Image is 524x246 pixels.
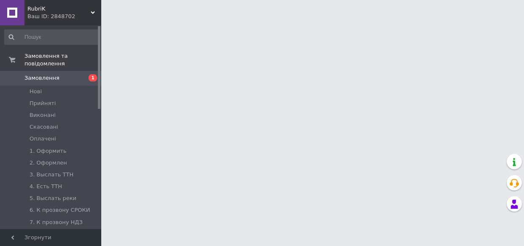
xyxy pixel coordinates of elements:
[30,159,67,167] span: 2. Оформлен
[27,13,101,20] div: Ваш ID: 2848702
[30,111,56,119] span: Виконані
[30,147,67,155] span: 1. Оформить
[24,52,101,68] span: Замовлення та повідомлення
[30,123,58,131] span: Скасовані
[30,100,56,107] span: Прийняті
[30,183,62,190] span: 4. Есть ТТН
[30,171,73,178] span: 3. Выслать ТТН
[24,74,59,82] span: Замовлення
[30,135,56,143] span: Оплачені
[27,5,91,13] span: RubriK
[4,30,99,45] input: Пошук
[30,88,42,95] span: Нові
[89,74,97,81] span: 1
[30,195,76,202] span: 5. Выслать реки
[30,219,83,226] span: 7. К прозвону НДЗ
[30,206,90,214] span: 6. К прозвону СРОКИ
